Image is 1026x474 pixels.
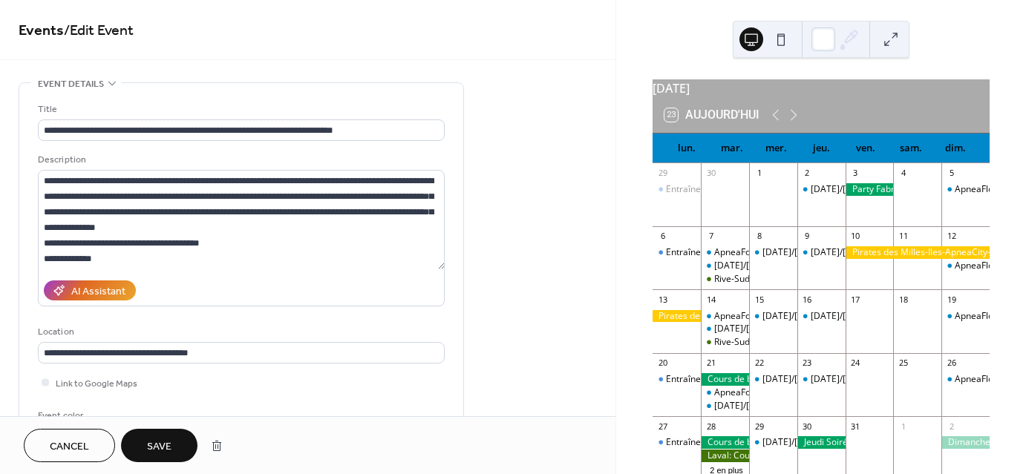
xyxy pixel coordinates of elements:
div: ApneaFlowZen: Session 1 Automne/Fall 2025 [941,373,990,386]
div: 26 [946,358,957,369]
span: Link to Google Maps [56,376,137,392]
div: Mercredi/Wednesday Entraînement Training Laval Session 1 Automne/Fall 2025 [749,436,797,449]
div: 10 [850,231,861,242]
div: ApneaFlowZen: Session 1 Automne/Fall 2025 [941,310,990,323]
div: 21 [705,358,716,369]
div: Jeudi Soirée INITIATION-Freediving-INTRO night Oct. 30 oct. 2025 [797,436,846,449]
div: 9 [802,231,813,242]
div: ApneaForceX: Session 1 Automne/Fall 2025 [701,386,749,399]
div: Entraînement Dirigé AVANCÉ/Advanced Training Session 1 Automne/Fall 2025 [653,436,701,449]
div: Jeudi/Thursday Entraînement/training UQAM Session 1 Automn/Fall 2025 [797,183,846,196]
div: 11 [898,231,909,242]
div: AI Assistant [71,284,125,300]
div: 6 [657,231,668,242]
div: ApneaForceX: Session 1 Automne/Fall 2025 [714,246,893,259]
div: Mercredi/Wednesday Entraînement Training Laval Session 1 Automne/Fall 2025 [749,246,797,259]
div: Party Fabrication Collier de plomb / Neckweight Party workshop Oct.2025 [846,183,894,196]
div: 30 [802,421,813,432]
div: 30 [705,168,716,179]
div: 29 [754,421,765,432]
div: 16 [802,294,813,305]
div: 1 [754,168,765,179]
div: 13 [657,294,668,305]
div: dim. [933,134,978,163]
span: Cancel [50,439,89,455]
div: ApneaForceX: Session 1 Automne/Fall 2025 [701,246,749,259]
span: / Edit Event [64,16,134,45]
div: Location [38,324,442,340]
div: Event color [38,408,149,424]
div: Entraînement Dirigé AVANCÉ/Advanced Training Session 1 Automne/Fall 2025 [653,183,701,196]
button: Save [121,429,197,462]
div: ApneaFlowZen: Session 1 Automne/Fall 2025 [941,260,990,272]
div: Rive-Sud: Cours de base piscine/Basic Pool Freediver 7-14-[DATE] [714,336,984,349]
span: Event details [38,76,104,92]
div: Rive-Sud: Cours de base piscine/Basic Pool Freediver 7-14-21 Oct. 2025 [701,336,749,349]
div: 29 [657,168,668,179]
div: 24 [850,358,861,369]
div: Mercredi/Wednesday Entraînement Training Laval Session 1 Automne/Fall 2025 [749,310,797,323]
div: Entraînement Dirigé AVANCÉ/Advanced Training Session 1 Automne/Fall 2025 [666,436,989,449]
div: 27 [657,421,668,432]
div: Pirates des Milles-Iles-ApneaCity-Pirates of the Thousand Islands 2025 [653,310,701,323]
div: 7 [705,231,716,242]
div: 14 [705,294,716,305]
div: lun. [664,134,709,163]
div: Mardi/Tuesday Entraînement/Training Rive-Sud Session 1 Automne/Fall 2025 [701,400,749,412]
div: ApneaForceX: Session 1 Automne/Fall 2025 [701,310,749,323]
div: Laval: Cours de base piscine/Pool basic Freediver Oct.22-29oct.&Nov.5nov. 2025 [701,450,749,462]
button: AI Assistant [44,280,136,300]
div: Jeudi/Thursday Entraînement/training UQAM Session 1 Automn/Fall 2025 [797,246,846,259]
div: 3 [850,168,861,179]
div: Entraînement Dirigé AVANCÉ/Advanced Training Session 1 Automne/Fall 2025 [666,373,989,386]
div: mar. [709,134,754,163]
div: [DATE] [653,79,990,97]
div: 15 [754,294,765,305]
div: Pirates des Milles-Iles-ApneaCity-Pirates of the Thousand Islands 2025 [846,246,990,259]
div: 23 [802,358,813,369]
div: 31 [850,421,861,432]
div: 17 [850,294,861,305]
div: jeu. [799,134,843,163]
div: 5 [946,168,957,179]
button: Cancel [24,429,115,462]
div: 19 [946,294,957,305]
div: Title [38,102,442,117]
div: Rive-Sud: Cours de base piscine/Basic Pool Freediver 7-14-21 Oct. 2025 [701,273,749,286]
div: Entraînement Dirigé AVANCÉ/Advanced Training Session 1 Automne/Fall 2025 [653,373,701,386]
span: Save [147,439,171,455]
div: Cours de base piscine/Pool basic Freediver UQAM 21-28oct.-4 Nov. 2025 [701,436,749,449]
div: Mercredi/Wednesday Entraînement Training Laval Session 1 Automne/Fall 2025 [749,373,797,386]
div: Jeudi/Thursday Entraînement/training UQAM Session 1 Automn/Fall 2025 [797,373,846,386]
div: ApneaForceX: Session 1 Automne/Fall 2025 [714,310,893,323]
a: Events [19,16,64,45]
div: 28 [705,421,716,432]
div: ApneaForceX: Session 1 Automne/Fall 2025 [714,386,893,399]
div: Dimanche/Sunday INITIATION-ApneaFlowZen-INTRO Nov. 2 nov. 2025 [941,436,990,449]
div: 20 [657,358,668,369]
div: Rive-Sud: Cours de base piscine/Basic Pool Freediver 7-14-[DATE] [714,273,984,286]
div: Cours de base piscine/Pool basic Freediver UQAM 21-28oct.-4 Nov. 2025 [701,373,749,386]
div: 1 [898,421,909,432]
div: 8 [754,231,765,242]
div: mer. [754,134,799,163]
div: Entraînement Dirigé AVANCÉ/Advanced Training Session 1 Automne/Fall 2025 [653,246,701,259]
div: Entraînement Dirigé AVANCÉ/Advanced Training Session 1 Automne/Fall 2025 [666,246,989,259]
div: 18 [898,294,909,305]
div: ven. [843,134,888,163]
div: 4 [898,168,909,179]
div: Description [38,152,442,168]
div: ApneaFlowZen: Session 1 Automne/Fall 2025 [941,183,990,196]
div: Mardi/Tuesday Entraînement/Training Rive-Sud Session 1 Automne/Fall 2025 [701,260,749,272]
div: 12 [946,231,957,242]
div: sam. [888,134,932,163]
div: 25 [898,358,909,369]
div: 22 [754,358,765,369]
div: Entraînement Dirigé AVANCÉ/Advanced Training Session 1 Automne/Fall 2025 [666,183,989,196]
button: 23Aujourd'hui [659,105,765,125]
div: 2 [946,421,957,432]
div: 2 [802,168,813,179]
div: Mardi/Tuesday Entraînement/Training Rive-Sud Session 1 Automne/Fall 2025 [701,323,749,335]
div: Jeudi/Thursday Entraînement/training UQAM Session 1 Automn/Fall 2025 [797,310,846,323]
